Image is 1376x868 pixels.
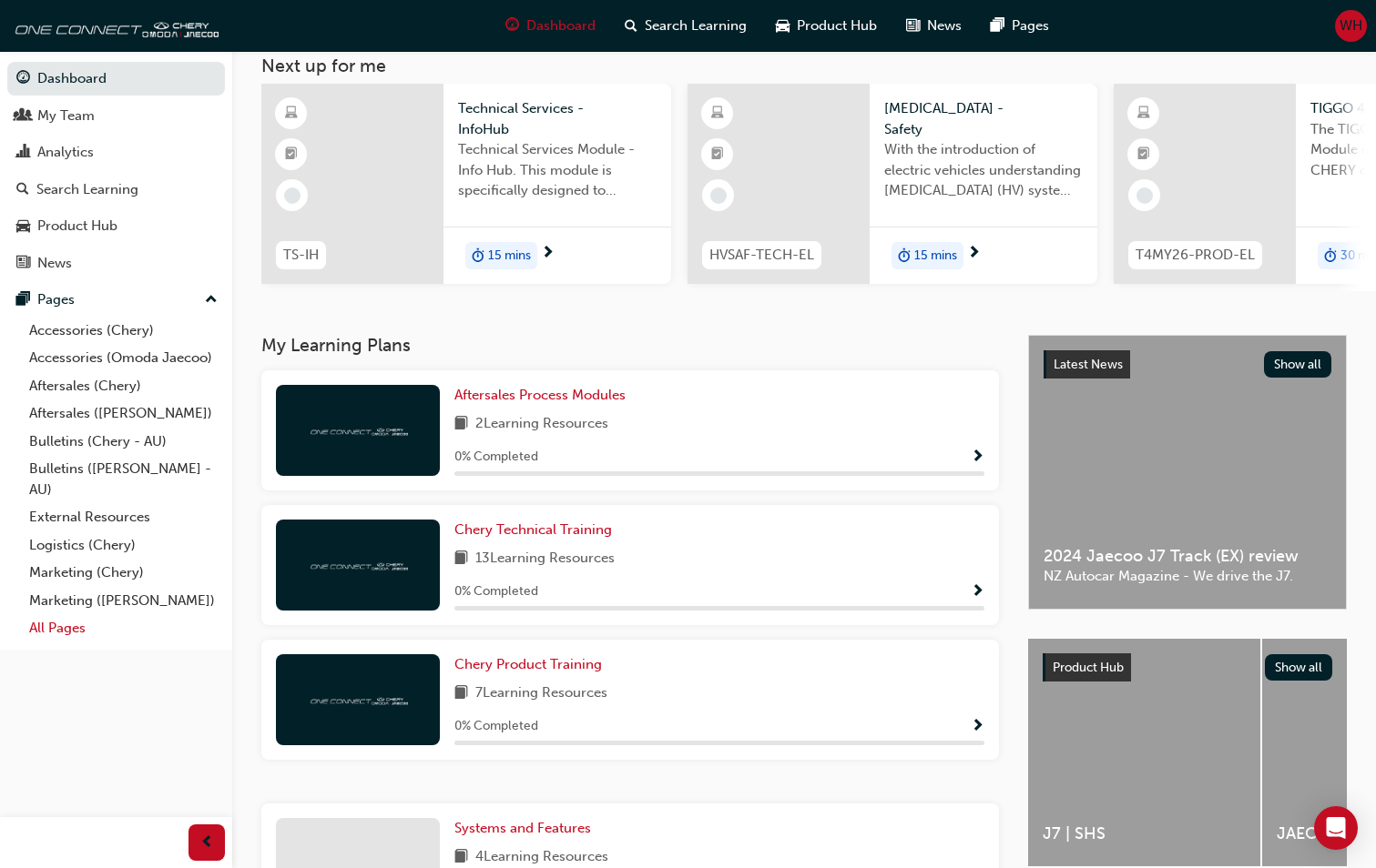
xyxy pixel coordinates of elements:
span: booktick-icon [285,143,298,167]
a: Latest NewsShow all [1044,350,1331,379]
span: people-icon [16,108,30,125]
span: learningRecordVerb_NONE-icon [284,187,301,204]
button: Show Progress [971,715,984,738]
span: Pages [1012,15,1049,36]
a: My Team [7,99,225,133]
a: car-iconProduct Hub [761,7,892,45]
a: Analytics [7,136,225,169]
span: With the introduction of electric vehicles understanding [MEDICAL_DATA] (HV) systems is critical ... [884,139,1083,201]
h3: My Learning Plans [261,335,999,356]
span: 0 % Completed [454,447,538,468]
a: Bulletins ([PERSON_NAME] - AU) [22,455,225,503]
span: car-icon [16,218,30,235]
a: Logistics (Chery) [22,531,225,560]
a: Marketing (Chery) [22,559,225,587]
button: Show all [1265,654,1333,681]
span: 2 Learning Resources [475,413,608,436]
span: Show Progress [971,584,984,601]
span: book-icon [454,548,468,570]
span: duration-icon [472,244,484,267]
span: 15 mins [914,246,957,267]
a: Latest NewsShow all2024 Jaecoo J7 Track (EX) reviewNZ Autocar Magazine - We drive the J7. [1028,335,1347,610]
span: book-icon [454,682,468,705]
span: guage-icon [16,71,30,87]
span: Show Progress [971,719,984,735]
a: Systems and Features [454,818,598,839]
span: booktick-icon [711,143,724,167]
img: oneconnect [308,421,408,439]
a: Aftersales ([PERSON_NAME]) [22,399,225,428]
span: WH [1340,15,1362,36]
div: Search Learning [36,179,138,200]
img: oneconnect [308,556,408,573]
span: pages-icon [16,292,30,308]
span: Systems and Features [454,820,591,836]
span: 7 Learning Resources [475,682,607,705]
span: up-icon [205,288,218,312]
span: booktick-icon [1137,143,1150,167]
a: J7 | SHS [1028,639,1260,866]
span: search-icon [625,15,637,37]
span: News [927,15,962,36]
a: search-iconSearch Learning [610,7,761,45]
a: Product Hub [7,209,225,243]
button: Pages [7,283,225,317]
span: Product Hub [1053,660,1124,675]
a: Marketing ([PERSON_NAME]) [22,587,225,615]
a: External Resources [22,503,225,531]
div: Analytics [37,142,94,163]
a: Chery Product Training [454,654,609,675]
img: oneconnect [308,691,408,708]
span: 2024 Jaecoo J7 Track (EX) review [1044,546,1331,567]
a: Bulletins (Chery - AU) [22,428,225,456]
div: Pages [37,289,75,310]
span: learningRecordVerb_NONE-icon [710,187,727,204]
span: duration-icon [898,244,911,267]
a: Aftersales Process Modules [454,385,633,406]
a: HVSAF-TECH-EL[MEDICAL_DATA] - SafetyWith the introduction of electric vehicles understanding [MED... [688,84,1097,284]
span: guage-icon [505,15,519,37]
a: Dashboard [7,62,225,96]
a: Accessories (Omoda Jaecoo) [22,344,225,372]
div: Product Hub [37,216,117,237]
span: next-icon [967,246,981,262]
span: T4MY26-PROD-EL [1136,245,1255,266]
span: Chery Technical Training [454,521,612,538]
a: pages-iconPages [976,7,1064,45]
span: learningResourceType_ELEARNING-icon [285,102,298,126]
span: prev-icon [200,832,214,854]
span: Show Progress [971,449,984,466]
span: 15 mins [488,246,531,267]
a: Search Learning [7,173,225,207]
button: WH [1335,10,1367,42]
span: TS-IH [283,245,319,266]
button: Show Progress [971,446,984,469]
a: News [7,247,225,280]
span: next-icon [541,246,555,262]
span: Dashboard [526,15,596,36]
span: Latest News [1054,357,1123,372]
a: Accessories (Chery) [22,317,225,345]
span: news-icon [16,256,30,272]
span: Chery Product Training [454,656,602,672]
a: news-iconNews [892,7,976,45]
span: Product Hub [797,15,877,36]
span: news-icon [906,15,920,37]
span: Search Learning [645,15,747,36]
span: car-icon [776,15,790,37]
span: 13 Learning Resources [475,548,615,570]
span: learningRecordVerb_NONE-icon [1136,187,1153,204]
div: Open Intercom Messenger [1314,806,1358,850]
a: Product HubShow all [1043,653,1332,682]
span: 0 % Completed [454,716,538,737]
div: My Team [37,106,95,126]
span: learningResourceType_ELEARNING-icon [1137,102,1150,126]
a: Aftersales (Chery) [22,372,225,400]
a: All Pages [22,614,225,642]
span: learningResourceType_ELEARNING-icon [711,102,724,126]
img: oneconnect [9,7,219,44]
span: J7 | SHS [1043,823,1246,844]
span: NZ Autocar Magazine - We drive the J7. [1044,566,1331,587]
span: book-icon [454,413,468,436]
